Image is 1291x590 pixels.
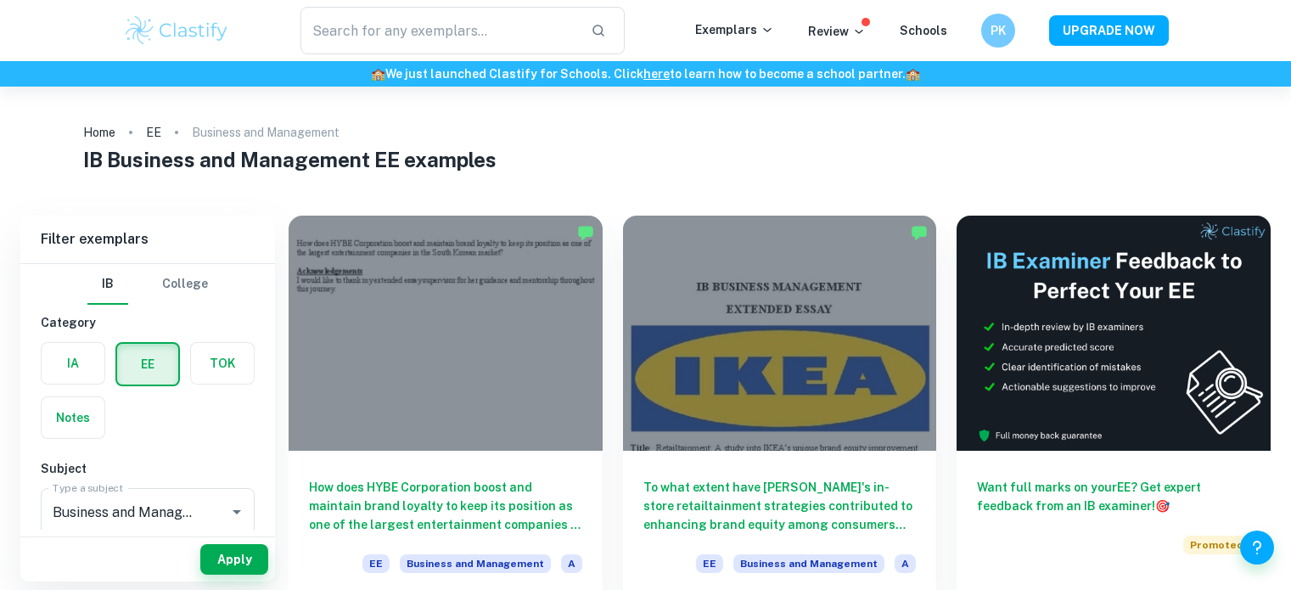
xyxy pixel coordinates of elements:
[225,500,249,524] button: Open
[123,14,231,48] img: Clastify logo
[695,20,774,39] p: Exemplars
[895,554,916,573] span: A
[42,343,104,384] button: IA
[41,313,255,332] h6: Category
[362,554,390,573] span: EE
[643,67,670,81] a: here
[309,478,582,534] h6: How does HYBE Corporation boost and maintain brand loyalty to keep its position as one of the lar...
[561,554,582,573] span: A
[53,480,123,495] label: Type a subject
[906,67,920,81] span: 🏫
[191,343,254,384] button: TOK
[808,22,866,41] p: Review
[1049,15,1169,46] button: UPGRADE NOW
[988,21,1008,40] h6: PK
[977,478,1250,515] h6: Want full marks on your EE ? Get expert feedback from an IB examiner!
[200,544,268,575] button: Apply
[20,216,275,263] h6: Filter exemplars
[981,14,1015,48] button: PK
[900,24,947,37] a: Schools
[577,224,594,241] img: Marked
[117,344,178,385] button: EE
[911,224,928,241] img: Marked
[146,121,161,144] a: EE
[3,65,1288,83] h6: We just launched Clastify for Schools. Click to learn how to become a school partner.
[696,554,723,573] span: EE
[957,216,1271,451] img: Thumbnail
[1183,536,1250,554] span: Promoted
[41,459,255,478] h6: Subject
[400,554,551,573] span: Business and Management
[733,554,884,573] span: Business and Management
[162,264,208,305] button: College
[87,264,208,305] div: Filter type choice
[87,264,128,305] button: IB
[1240,531,1274,565] button: Help and Feedback
[83,144,1209,175] h1: IB Business and Management EE examples
[643,478,917,534] h6: To what extent have [PERSON_NAME]'s in-store retailtainment strategies contributed to enhancing b...
[1155,499,1170,513] span: 🎯
[83,121,115,144] a: Home
[300,7,578,54] input: Search for any exemplars...
[192,123,340,142] p: Business and Management
[42,397,104,438] button: Notes
[371,67,385,81] span: 🏫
